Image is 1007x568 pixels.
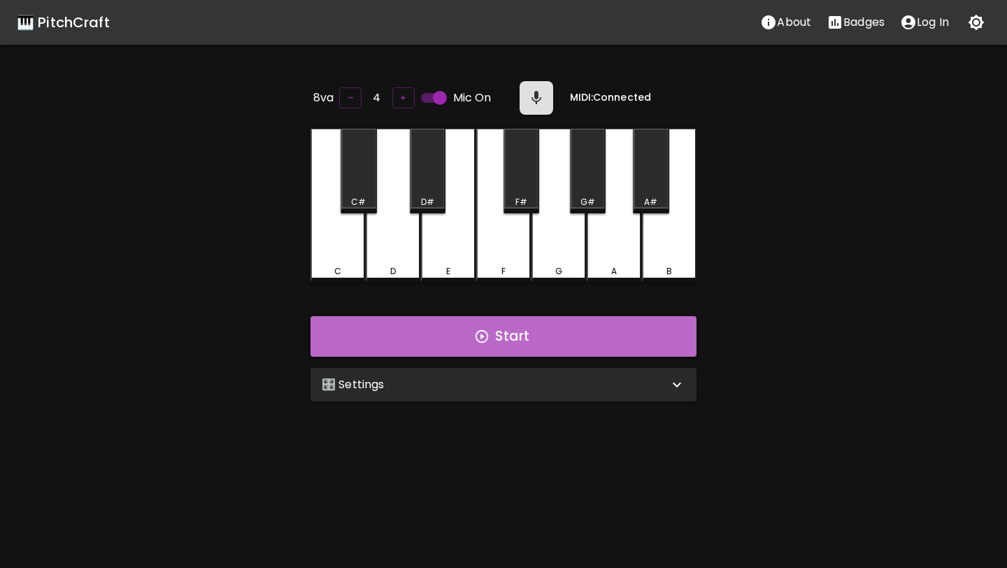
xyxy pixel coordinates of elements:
div: D# [421,196,434,208]
div: C# [351,196,366,208]
div: F# [515,196,527,208]
button: + [392,87,415,109]
h6: 8va [313,88,334,108]
button: Start [310,316,697,357]
div: A [611,265,617,278]
div: G# [580,196,595,208]
a: 🎹 PitchCraft [17,11,110,34]
button: – [339,87,362,109]
div: D [390,265,396,278]
button: About [752,8,819,36]
h6: 4 [373,88,380,108]
div: A# [644,196,657,208]
p: 🎛️ Settings [322,376,385,393]
div: E [446,265,450,278]
button: account of current user [892,8,957,36]
p: About [777,14,811,31]
div: B [666,265,672,278]
div: 🎛️ Settings [310,368,697,402]
button: Stats [819,8,892,36]
div: F [501,265,506,278]
p: Badges [843,14,885,31]
div: G [555,265,562,278]
h6: MIDI: Connected [570,90,651,106]
p: Log In [917,14,949,31]
span: Mic On [453,90,492,106]
div: C [334,265,341,278]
